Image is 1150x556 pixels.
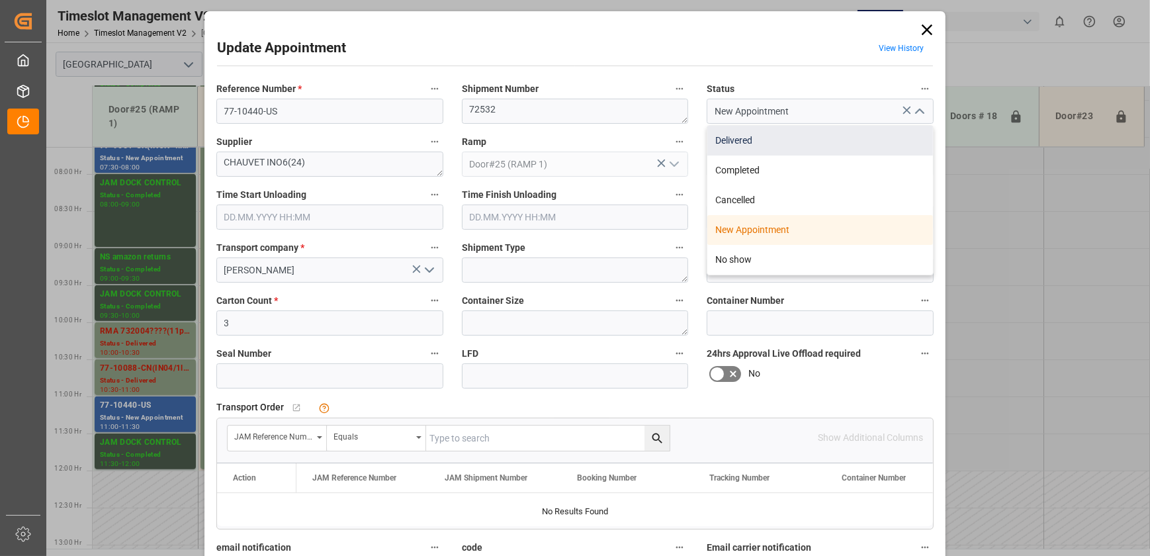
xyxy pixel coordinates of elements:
[462,347,478,361] span: LFD
[216,152,443,177] textarea: CHAUVET INO6(24)
[462,135,486,149] span: Ramp
[462,241,525,255] span: Shipment Type
[842,473,906,483] span: Container Number
[462,541,482,555] span: code
[426,133,443,150] button: Supplier
[216,400,284,414] span: Transport Order
[426,345,443,362] button: Seal Number
[426,426,670,451] input: Type to search
[418,260,438,281] button: open menu
[426,186,443,203] button: Time Start Unloading
[916,80,934,97] button: Status
[228,426,327,451] button: open menu
[644,426,670,451] button: search button
[327,426,426,451] button: open menu
[462,82,539,96] span: Shipment Number
[462,152,689,177] input: Type to search/select
[707,156,933,185] div: Completed
[216,82,302,96] span: Reference Number
[216,135,252,149] span: Supplier
[462,205,689,230] input: DD.MM.YYYY HH:MM
[916,539,934,556] button: Email carrier notification
[216,241,304,255] span: Transport company
[233,473,256,483] div: Action
[671,186,688,203] button: Time Finish Unloading
[216,347,271,361] span: Seal Number
[671,133,688,150] button: Ramp
[671,539,688,556] button: code
[462,188,556,202] span: Time Finish Unloading
[916,292,934,309] button: Container Number
[707,99,934,124] input: Type to search/select
[216,205,443,230] input: DD.MM.YYYY HH:MM
[664,154,684,175] button: open menu
[462,99,689,124] textarea: 72532
[445,473,527,483] span: JAM Shipment Number
[216,541,291,555] span: email notification
[426,80,443,97] button: Reference Number *
[234,428,312,443] div: JAM Reference Number
[908,101,928,122] button: close menu
[671,80,688,97] button: Shipment Number
[333,428,412,443] div: Equals
[216,294,278,308] span: Carton Count
[707,126,933,156] div: Delivered
[216,188,306,202] span: Time Start Unloading
[748,367,760,381] span: No
[707,541,811,555] span: Email carrier notification
[707,294,784,308] span: Container Number
[426,239,443,256] button: Transport company *
[879,44,924,53] a: View History
[707,185,933,215] div: Cancelled
[707,82,734,96] span: Status
[217,38,346,59] h2: Update Appointment
[577,473,637,483] span: Booking Number
[312,473,396,483] span: JAM Reference Number
[426,539,443,556] button: email notification
[709,473,770,483] span: Tracking Number
[462,294,524,308] span: Container Size
[426,292,443,309] button: Carton Count *
[707,347,861,361] span: 24hrs Approval Live Offload required
[707,215,933,245] div: New Appointment
[671,239,688,256] button: Shipment Type
[671,292,688,309] button: Container Size
[671,345,688,362] button: LFD
[707,245,933,275] div: No show
[916,345,934,362] button: 24hrs Approval Live Offload required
